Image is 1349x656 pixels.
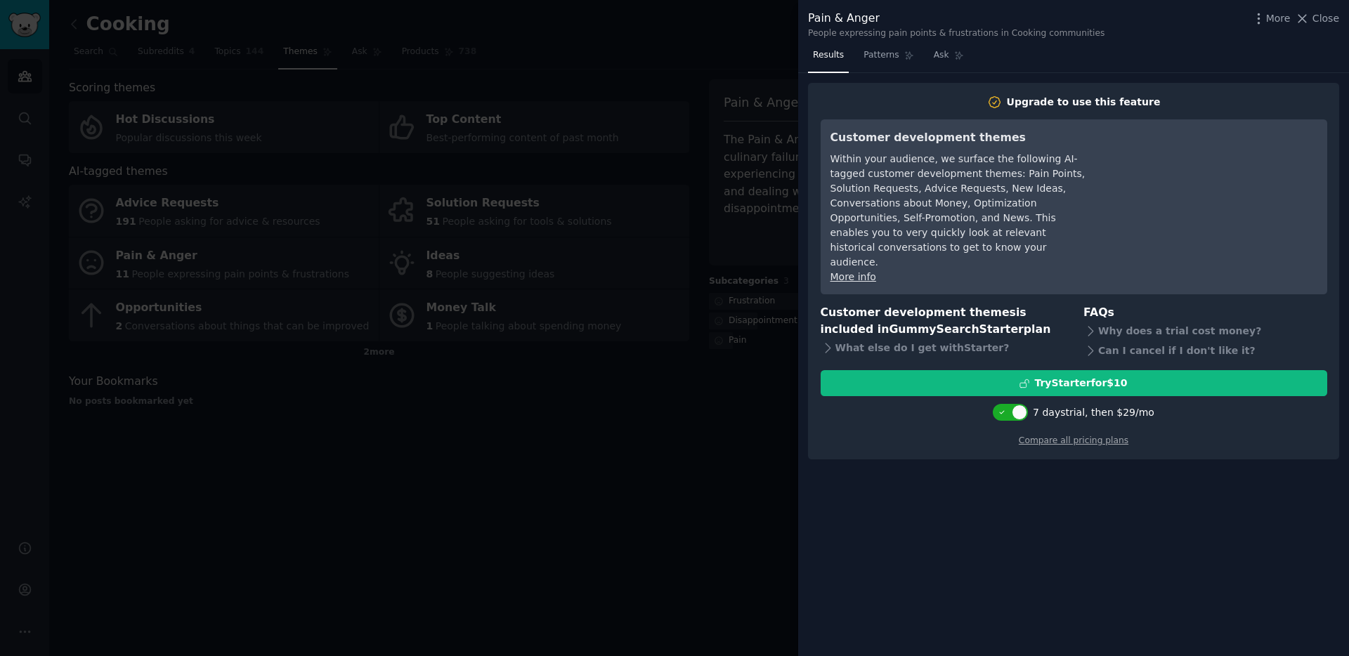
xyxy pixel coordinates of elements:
[889,322,1023,336] span: GummySearch Starter
[830,129,1087,147] h3: Customer development themes
[821,304,1064,339] h3: Customer development themes is included in plan
[1107,129,1317,235] iframe: YouTube video player
[808,10,1104,27] div: Pain & Anger
[1312,11,1339,26] span: Close
[1083,304,1327,322] h3: FAQs
[929,44,969,73] a: Ask
[859,44,918,73] a: Patterns
[934,49,949,62] span: Ask
[821,339,1064,358] div: What else do I get with Starter ?
[1295,11,1339,26] button: Close
[830,152,1087,270] div: Within your audience, we surface the following AI-tagged customer development themes: Pain Points...
[1083,341,1327,360] div: Can I cancel if I don't like it?
[1033,405,1154,420] div: 7 days trial, then $ 29 /mo
[1034,376,1127,391] div: Try Starter for $10
[1266,11,1291,26] span: More
[864,49,899,62] span: Patterns
[808,44,849,73] a: Results
[1083,321,1327,341] div: Why does a trial cost money?
[830,271,876,282] a: More info
[1251,11,1291,26] button: More
[813,49,844,62] span: Results
[808,27,1104,40] div: People expressing pain points & frustrations in Cooking communities
[821,370,1327,396] button: TryStarterfor$10
[1019,435,1128,445] a: Compare all pricing plans
[1007,95,1161,110] div: Upgrade to use this feature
